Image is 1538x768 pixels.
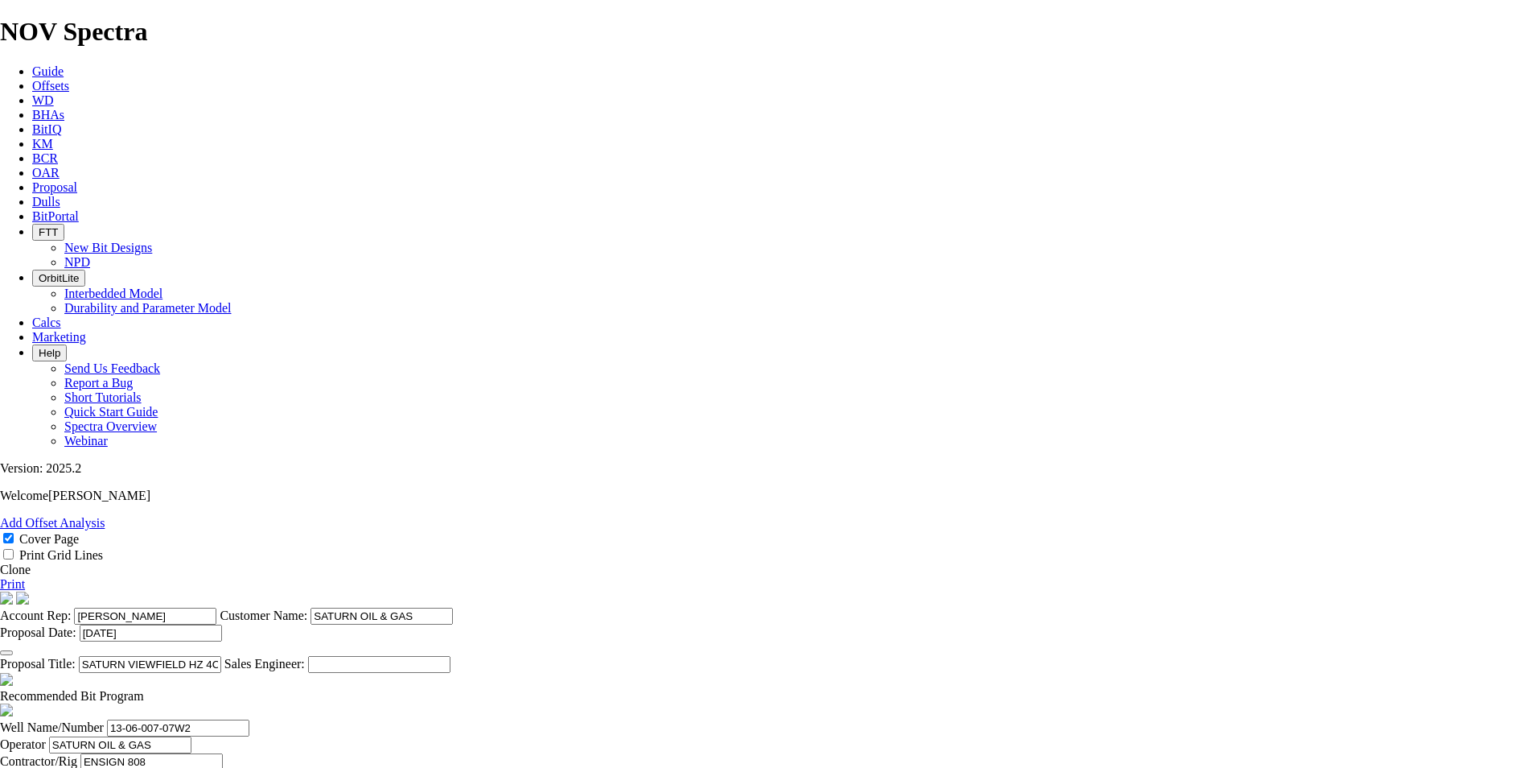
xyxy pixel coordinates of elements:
a: Send Us Feedback [64,361,160,375]
a: Report a Bug [64,376,133,390]
a: Offsets [32,79,69,93]
a: Short Tutorials [64,390,142,404]
button: Help [32,345,67,361]
a: BitIQ [32,122,61,136]
a: Webinar [64,434,108,448]
a: WD [32,93,54,107]
span: OrbitLite [39,272,79,284]
span: Help [39,347,60,359]
a: BHAs [32,108,64,122]
a: BitPortal [32,209,79,223]
a: New Bit Designs [64,241,152,254]
a: Dulls [32,195,60,209]
a: Proposal [32,180,77,194]
label: Print Grid Lines [19,548,103,562]
button: OrbitLite [32,270,85,287]
a: Interbedded Model [64,287,162,300]
a: BCR [32,151,58,165]
span: FTT [39,226,58,238]
a: OAR [32,166,60,180]
img: cover-graphic.e5199e77.png [16,592,29,605]
label: Customer Name: [220,609,307,622]
label: Sales Engineer: [224,657,305,671]
a: Quick Start Guide [64,405,158,419]
a: Durability and Parameter Model [64,301,232,315]
a: Spectra Overview [64,419,157,433]
a: KM [32,137,53,151]
button: FTT [32,224,64,241]
a: Guide [32,64,64,78]
a: Marketing [32,330,86,344]
a: Calcs [32,316,61,329]
span: [PERSON_NAME] [48,489,150,502]
a: NPD [64,255,90,269]
label: Cover Page [19,532,79,546]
